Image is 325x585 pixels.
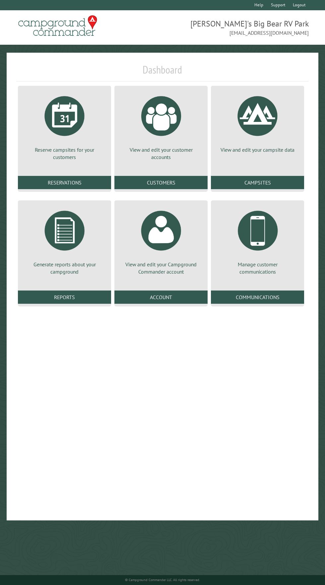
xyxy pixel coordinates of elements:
a: View and edit your Campground Commander account [122,206,200,276]
h1: Dashboard [16,63,309,81]
a: Communications [211,291,304,304]
a: View and edit your campsite data [219,91,296,153]
p: View and edit your Campground Commander account [122,261,200,276]
p: Manage customer communications [219,261,296,276]
a: Customers [114,176,208,189]
img: Campground Commander [16,13,99,39]
a: Reports [18,291,111,304]
a: Generate reports about your campground [26,206,103,276]
p: Generate reports about your campground [26,261,103,276]
a: Reserve campsites for your customers [26,91,103,161]
a: Reservations [18,176,111,189]
p: Reserve campsites for your customers [26,146,103,161]
a: Campsites [211,176,304,189]
a: Manage customer communications [219,206,296,276]
p: View and edit your campsite data [219,146,296,153]
a: Account [114,291,208,304]
a: View and edit your customer accounts [122,91,200,161]
span: [PERSON_NAME]'s Big Bear RV Park [EMAIL_ADDRESS][DOMAIN_NAME] [162,18,309,37]
small: © Campground Commander LLC. All rights reserved. [125,578,200,582]
p: View and edit your customer accounts [122,146,200,161]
